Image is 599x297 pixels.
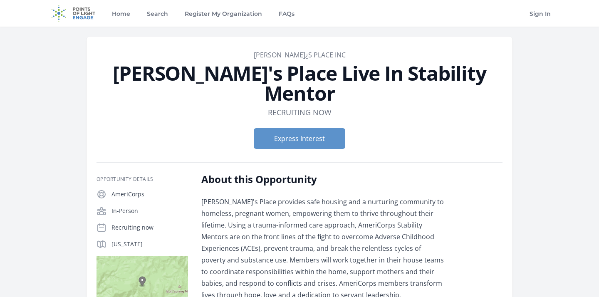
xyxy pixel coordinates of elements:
[268,106,332,118] dd: Recruiting now
[111,240,188,248] p: [US_STATE]
[254,50,346,59] a: [PERSON_NAME]¿s Place Inc
[111,207,188,215] p: In-Person
[111,190,188,198] p: AmeriCorps
[97,63,502,103] h1: [PERSON_NAME]'s Place Live In Stability Mentor
[111,223,188,232] p: Recruiting now
[254,128,345,149] button: Express Interest
[97,176,188,183] h3: Opportunity Details
[201,173,445,186] h2: About this Opportunity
